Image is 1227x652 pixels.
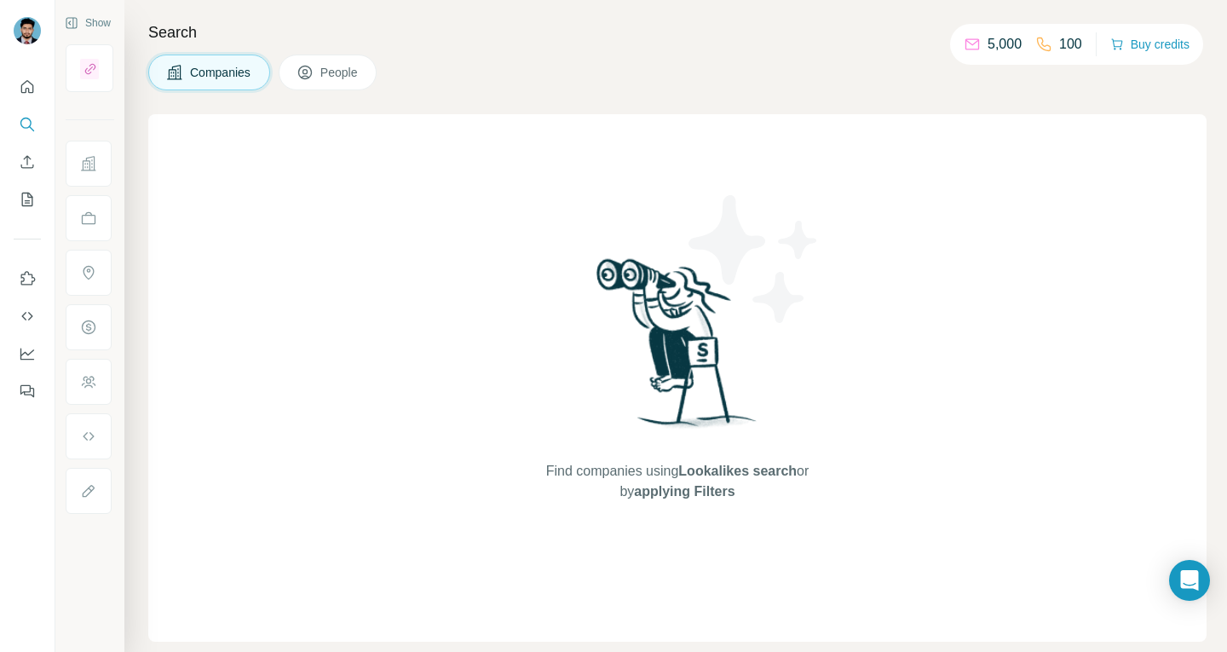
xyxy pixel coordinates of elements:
button: Show [53,10,123,36]
button: Use Surfe on LinkedIn [14,263,41,294]
img: Surfe Illustration - Woman searching with binoculars [589,254,766,444]
button: Buy credits [1110,32,1190,56]
h4: Search [148,20,1207,44]
span: applying Filters [634,484,734,499]
span: People [320,64,360,81]
button: Dashboard [14,338,41,369]
div: Open Intercom Messenger [1169,560,1210,601]
p: 5,000 [988,34,1022,55]
button: Use Surfe API [14,301,41,332]
button: Quick start [14,72,41,102]
img: Surfe Illustration - Stars [677,182,831,336]
span: Companies [190,64,252,81]
button: Enrich CSV [14,147,41,177]
button: My lists [14,184,41,215]
span: Find companies using or by [541,461,814,502]
button: Feedback [14,376,41,407]
p: 100 [1059,34,1082,55]
button: Search [14,109,41,140]
span: Lookalikes search [678,464,797,478]
img: Avatar [14,17,41,44]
